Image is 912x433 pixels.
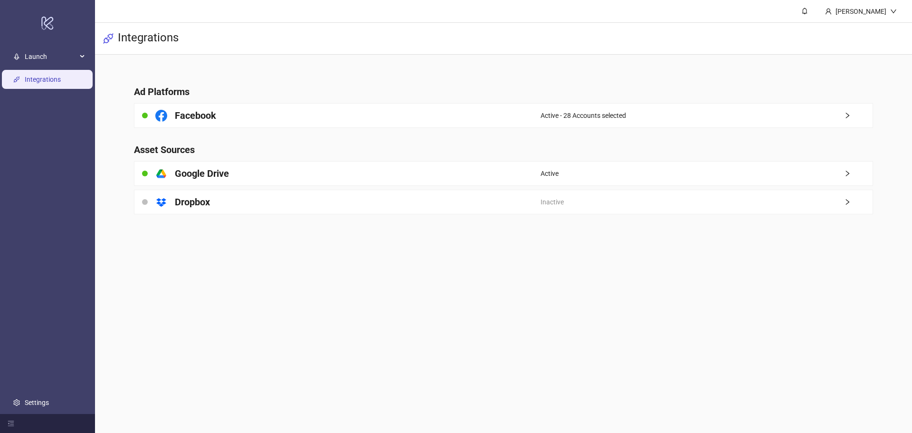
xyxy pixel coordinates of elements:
[844,199,873,205] span: right
[13,53,20,60] span: rocket
[541,168,559,179] span: Active
[134,161,873,186] a: Google DriveActiveright
[134,103,873,128] a: FacebookActive - 28 Accounts selectedright
[890,8,897,15] span: down
[801,8,808,14] span: bell
[8,420,14,427] span: menu-fold
[175,109,216,122] h4: Facebook
[25,399,49,406] a: Settings
[118,30,179,47] h3: Integrations
[832,6,890,17] div: [PERSON_NAME]
[134,143,873,156] h4: Asset Sources
[25,47,77,66] span: Launch
[134,85,873,98] h4: Ad Platforms
[175,195,210,209] h4: Dropbox
[541,110,626,121] span: Active - 28 Accounts selected
[541,197,564,207] span: Inactive
[844,170,873,177] span: right
[175,167,229,180] h4: Google Drive
[103,33,114,44] span: api
[134,190,873,214] a: DropboxInactiveright
[25,76,61,83] a: Integrations
[844,112,873,119] span: right
[825,8,832,15] span: user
